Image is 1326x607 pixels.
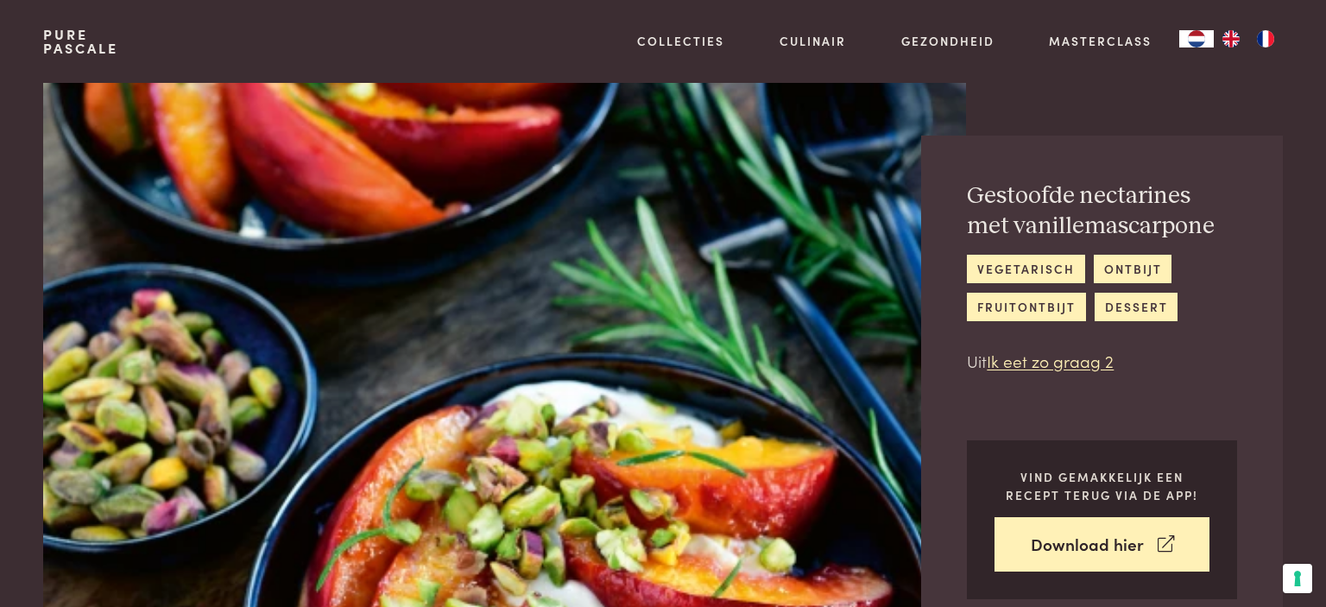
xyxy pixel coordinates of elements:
[1283,564,1312,593] button: Uw voorkeuren voor toestemming voor trackingtechnologieën
[1049,32,1152,50] a: Masterclass
[994,468,1209,503] p: Vind gemakkelijk een recept terug via de app!
[967,293,1085,321] a: fruitontbijt
[901,32,994,50] a: Gezondheid
[637,32,724,50] a: Collecties
[967,349,1237,374] p: Uit
[994,517,1209,572] a: Download hier
[1179,30,1283,47] aside: Language selected: Nederlands
[967,255,1084,283] a: vegetarisch
[43,28,118,55] a: PurePascale
[1095,293,1178,321] a: dessert
[780,32,846,50] a: Culinair
[1179,30,1214,47] a: NL
[1094,255,1171,283] a: ontbijt
[1214,30,1248,47] a: EN
[1248,30,1283,47] a: FR
[1179,30,1214,47] div: Language
[967,181,1237,241] h2: Gestoofde nectarines met vanillemascarpone
[1214,30,1283,47] ul: Language list
[987,349,1114,372] a: Ik eet zo graag 2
